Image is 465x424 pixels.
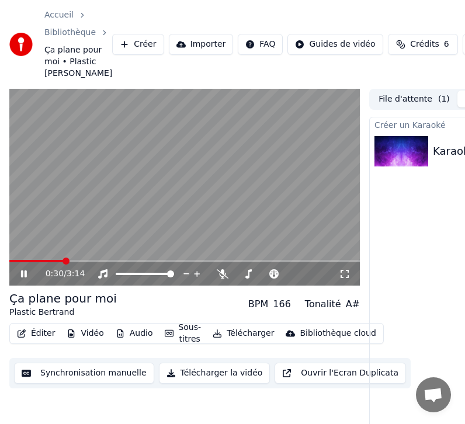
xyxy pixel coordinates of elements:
[438,93,450,105] span: ( 1 )
[273,297,291,311] div: 166
[44,9,112,79] nav: breadcrumb
[9,290,117,307] div: Ça plane pour moi
[416,377,451,412] div: Ouvrir le chat
[300,328,376,339] div: Bibliothèque cloud
[12,325,60,342] button: Éditer
[371,91,457,107] button: File d'attente
[410,39,439,50] span: Crédits
[159,363,270,384] button: Télécharger la vidéo
[238,34,283,55] button: FAQ
[444,39,449,50] span: 6
[208,325,279,342] button: Télécharger
[346,297,360,311] div: A#
[62,325,108,342] button: Vidéo
[9,307,117,318] div: Plastic Bertrand
[46,268,74,280] div: /
[248,297,268,311] div: BPM
[275,363,406,384] button: Ouvrir l'Ecran Duplicata
[169,34,234,55] button: Importer
[14,363,154,384] button: Synchronisation manuelle
[9,33,33,56] img: youka
[44,27,96,39] a: Bibliothèque
[46,268,64,280] span: 0:30
[160,319,206,347] button: Sous-titres
[44,9,74,21] a: Accueil
[112,34,164,55] button: Créer
[305,297,341,311] div: Tonalité
[287,34,383,55] button: Guides de vidéo
[67,268,85,280] span: 3:14
[44,44,112,79] span: Ça plane pour moi • Plastic [PERSON_NAME]
[388,34,458,55] button: Crédits6
[111,325,158,342] button: Audio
